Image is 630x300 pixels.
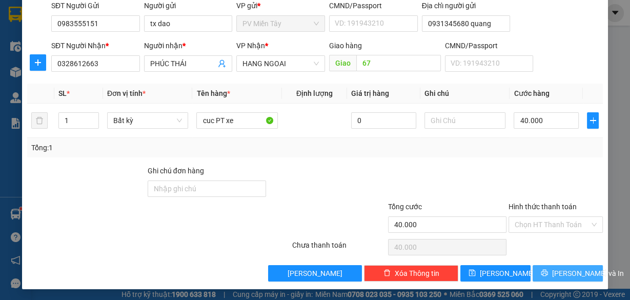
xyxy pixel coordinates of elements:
span: PV Miền Tây [242,16,319,31]
span: Giao hàng [329,42,362,50]
input: Ghi chú đơn hàng [148,181,266,197]
span: Tên hàng [196,89,230,97]
span: plus [587,116,598,125]
button: save[PERSON_NAME] [460,265,531,282]
span: Cước hàng [514,89,549,97]
div: CMND/Passport [445,40,534,51]
label: Ghi chú đơn hàng [148,167,204,175]
span: save [469,269,476,277]
div: Tổng: 1 [31,142,244,153]
span: Bất kỳ [113,113,182,128]
div: 0909868345 [9,46,80,60]
input: Dọc đường [356,55,441,71]
div: tx An B [9,33,80,46]
span: HANG NGOAI [242,56,319,71]
div: SĐT Người Nhận [51,40,140,51]
span: Nhận: [88,10,112,21]
span: [PERSON_NAME] [288,268,342,279]
button: plus [587,112,599,129]
input: Địa chỉ của người gửi [422,15,511,32]
button: delete [31,112,48,129]
div: Chưa thanh toán [291,239,388,257]
input: VD: Bàn, Ghế [196,112,278,129]
span: DĐ: [88,66,103,76]
span: VP Nhận [236,42,265,50]
span: Giao [329,55,356,71]
span: user-add [218,59,226,68]
div: HANG NGOAI [88,9,176,33]
span: HOI BAI [103,60,157,78]
span: Đơn vị tính [107,89,146,97]
span: Tổng cước [388,203,422,211]
button: [PERSON_NAME] [268,265,362,282]
div: 0905313986 [9,60,80,72]
span: [PERSON_NAME] [480,268,535,279]
button: printer[PERSON_NAME] và In [533,265,603,282]
span: Định lượng [296,89,333,97]
span: Xóa Thông tin [395,268,439,279]
span: Gửi: [9,10,25,21]
span: SL [58,89,67,97]
input: 0 [351,112,416,129]
div: Người nhận [144,40,233,51]
button: plus [30,54,46,71]
span: delete [383,269,391,277]
div: 0395652162 [88,46,176,60]
th: Ghi chú [420,84,510,104]
span: printer [541,269,548,277]
div: SANG [88,33,176,46]
div: PV Miền Tây [9,9,80,33]
span: [PERSON_NAME] và In [552,268,624,279]
button: deleteXóa Thông tin [364,265,458,282]
input: Ghi Chú [424,112,506,129]
span: plus [30,58,46,67]
label: Hình thức thanh toán [509,203,577,211]
span: Giá trị hàng [351,89,389,97]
